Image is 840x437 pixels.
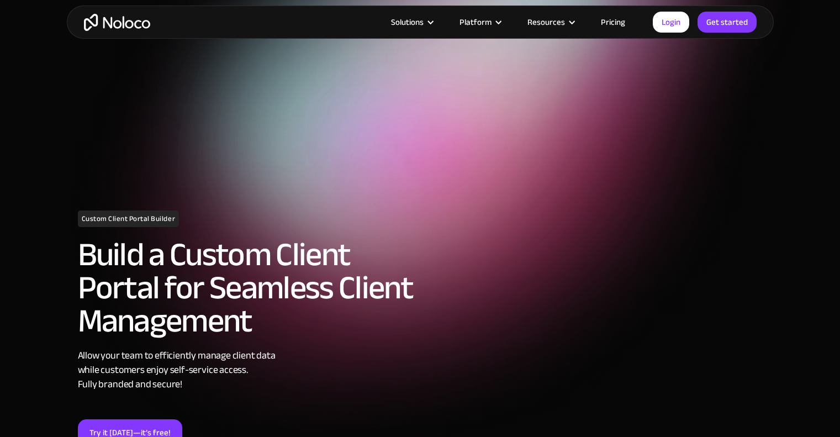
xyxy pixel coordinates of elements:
div: Resources [527,15,565,29]
div: Platform [459,15,492,29]
h1: Custom Client Portal Builder [78,210,179,227]
div: Solutions [377,15,446,29]
a: Login [653,12,689,33]
div: Solutions [391,15,424,29]
div: Resources [514,15,587,29]
h2: Build a Custom Client Portal for Seamless Client Management [78,238,415,338]
div: Platform [446,15,514,29]
a: home [84,14,150,31]
div: Allow your team to efficiently manage client data while customers enjoy self-service access. Full... [78,349,415,392]
a: Pricing [587,15,639,29]
a: Get started [698,12,757,33]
